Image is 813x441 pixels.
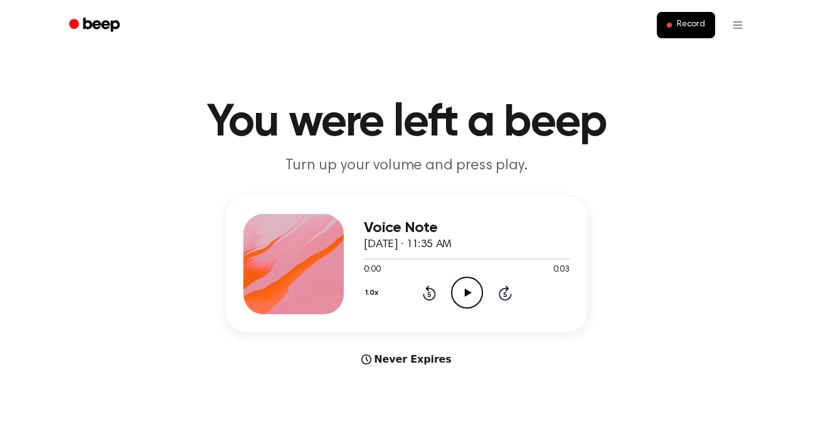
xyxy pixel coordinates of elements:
[677,19,705,31] span: Record
[364,220,570,236] h3: Voice Note
[85,100,728,146] h1: You were left a beep
[723,10,753,40] button: Open menu
[657,12,715,38] button: Record
[364,239,452,250] span: [DATE] · 11:35 AM
[553,263,570,277] span: 0:03
[364,282,383,304] button: 1.0x
[226,352,587,367] div: Never Expires
[166,156,647,176] p: Turn up your volume and press play.
[60,13,131,38] a: Beep
[364,263,380,277] span: 0:00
